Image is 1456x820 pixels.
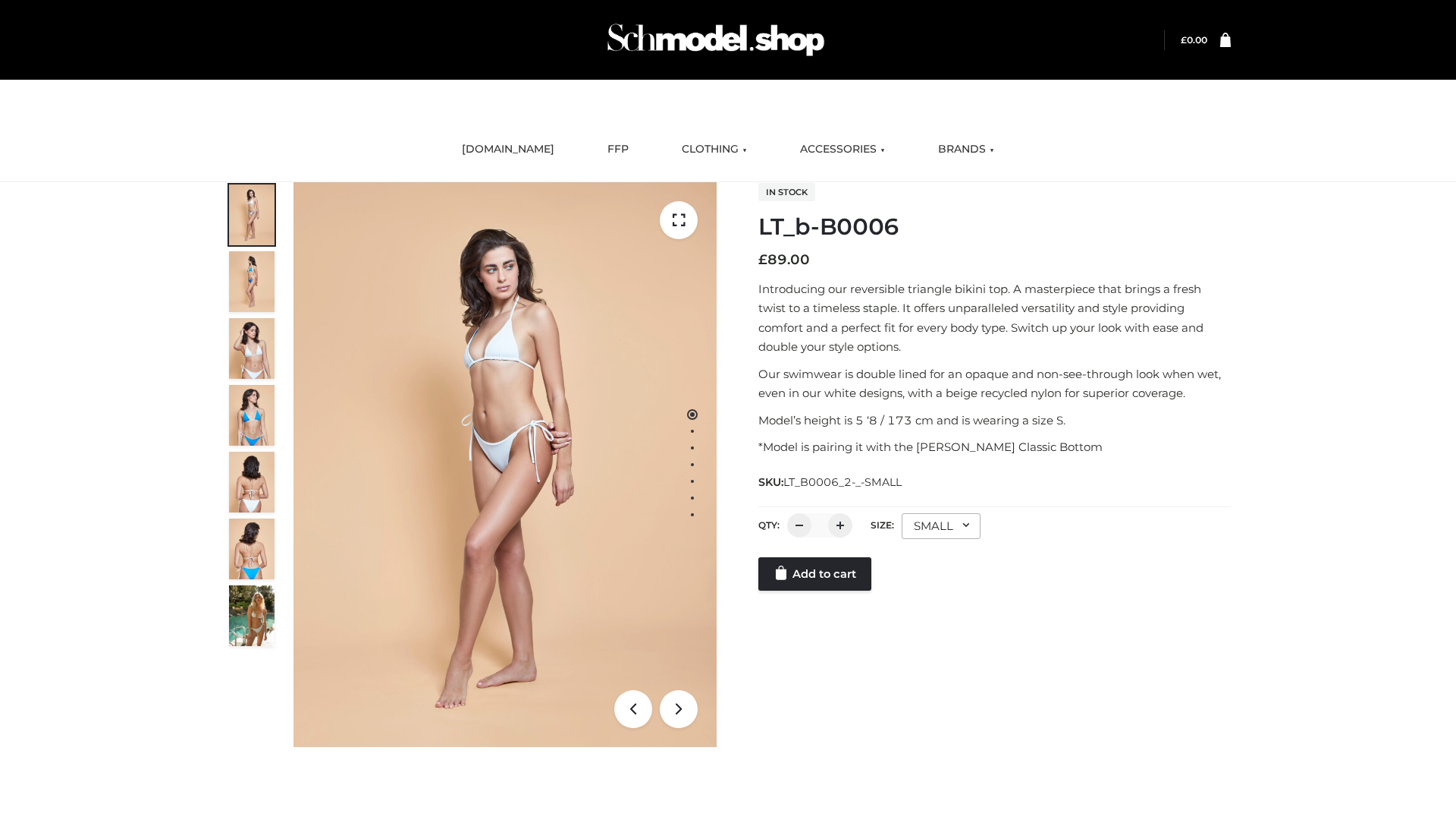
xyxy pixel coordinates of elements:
p: *Model is pairing it with the [PERSON_NAME] Classic Bottom [758,437,1231,457]
a: FFP [596,133,640,166]
img: ArielClassicBikiniTop_CloudNine_AzureSky_OW114ECO_3-scaled.jpg [229,318,275,379]
span: In stock [758,183,815,201]
a: £0.00 [1181,34,1207,46]
label: QTY: [758,519,780,531]
h1: LT_b-B0006 [758,213,1231,241]
p: Our swimwear is double lined for an opaque and non-see-through look when wet, even in our white d... [758,364,1231,403]
img: ArielClassicBikiniTop_CloudNine_AzureSky_OW114ECO_2-scaled.jpg [229,251,275,312]
label: Size: [871,519,894,531]
bdi: 89.00 [758,251,810,268]
p: Introducing our reversible triangle bikini top. A masterpiece that brings a fresh twist to a time... [758,279,1231,357]
a: CLOTHING [670,133,758,166]
img: Schmodel Admin 964 [602,10,830,70]
img: ArielClassicBikiniTop_CloudNine_AzureSky_OW114ECO_4-scaled.jpg [229,385,275,446]
p: Model’s height is 5 ‘8 / 173 cm and is wearing a size S. [758,411,1231,430]
div: SMALL [902,513,981,539]
a: BRANDS [927,133,1006,166]
img: ArielClassicBikiniTop_CloudNine_AzureSky_OW114ECO_8-scaled.jpg [229,519,275,579]
a: ACCESSORIES [789,133,896,166]
span: £ [758,251,767,268]
img: Arieltop_CloudNine_AzureSky2.jpg [229,585,275,646]
span: LT_B0006_2-_-SMALL [783,475,902,489]
a: [DOMAIN_NAME] [450,133,566,166]
bdi: 0.00 [1181,34,1207,46]
img: ArielClassicBikiniTop_CloudNine_AzureSky_OW114ECO_7-scaled.jpg [229,452,275,512]
span: SKU: [758,473,903,491]
a: Add to cart [758,557,871,591]
img: ArielClassicBikiniTop_CloudNine_AzureSky_OW114ECO_1-scaled.jpg [229,184,275,245]
img: ArielClassicBikiniTop_CloudNine_AzureSky_OW114ECO_1 [293,182,717,747]
span: £ [1181,34,1187,46]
